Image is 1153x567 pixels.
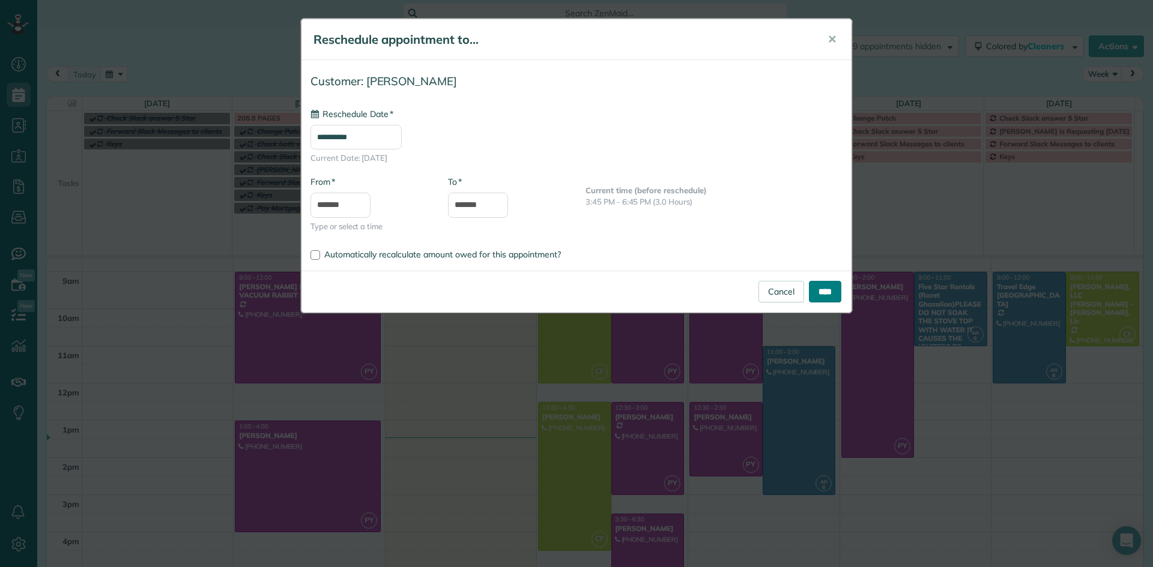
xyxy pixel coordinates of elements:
span: Type or select a time [310,221,430,232]
h5: Reschedule appointment to... [313,31,811,48]
label: To [448,176,462,188]
span: Automatically recalculate amount owed for this appointment? [324,249,561,260]
span: Current Date: [DATE] [310,152,843,164]
span: ✕ [828,32,837,46]
b: Current time (before reschedule) [586,185,707,195]
p: 3:45 PM - 6:45 PM (3.0 Hours) [586,196,843,208]
label: Reschedule Date [310,108,393,120]
label: From [310,176,335,188]
a: Cancel [758,281,804,302]
h4: Customer: [PERSON_NAME] [310,75,843,88]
